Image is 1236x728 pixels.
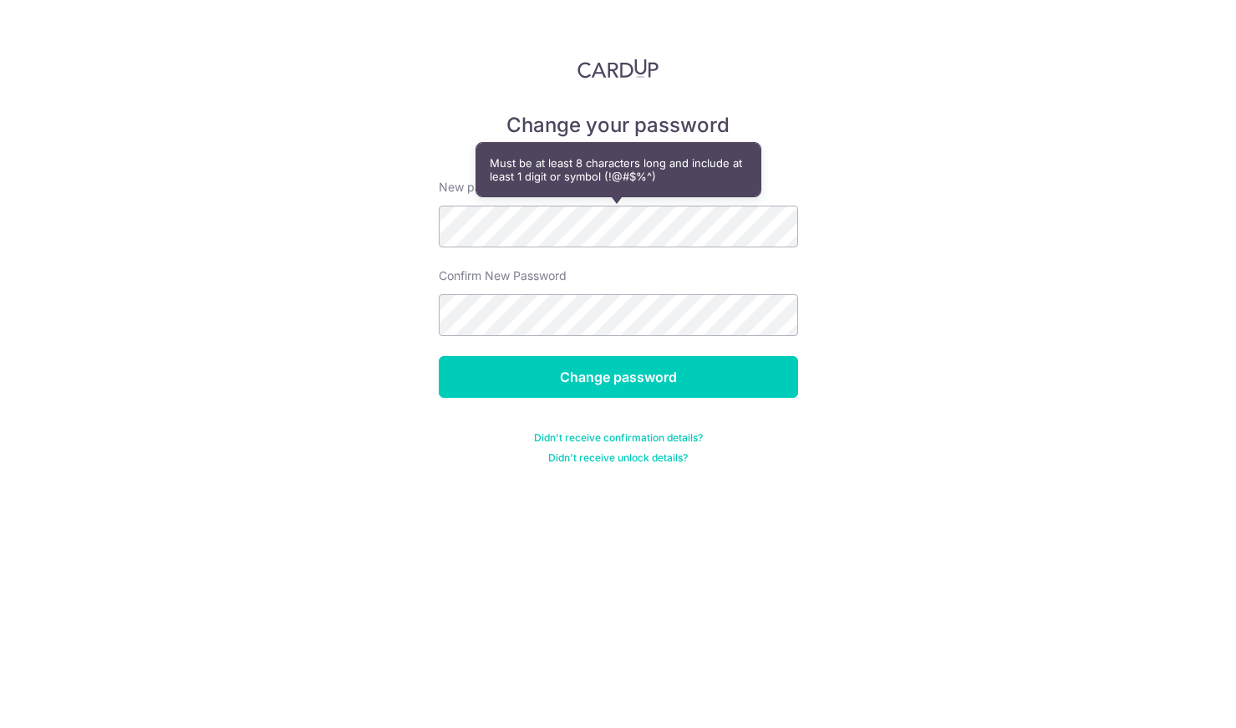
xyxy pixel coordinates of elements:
[439,267,567,284] label: Confirm New Password
[577,59,659,79] img: CardUp Logo
[534,431,703,445] a: Didn't receive confirmation details?
[476,143,760,196] div: Must be at least 8 characters long and include at least 1 digit or symbol (!@#$%^)
[439,112,798,139] h5: Change your password
[548,451,688,465] a: Didn't receive unlock details?
[439,356,798,398] input: Change password
[439,179,521,196] label: New password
